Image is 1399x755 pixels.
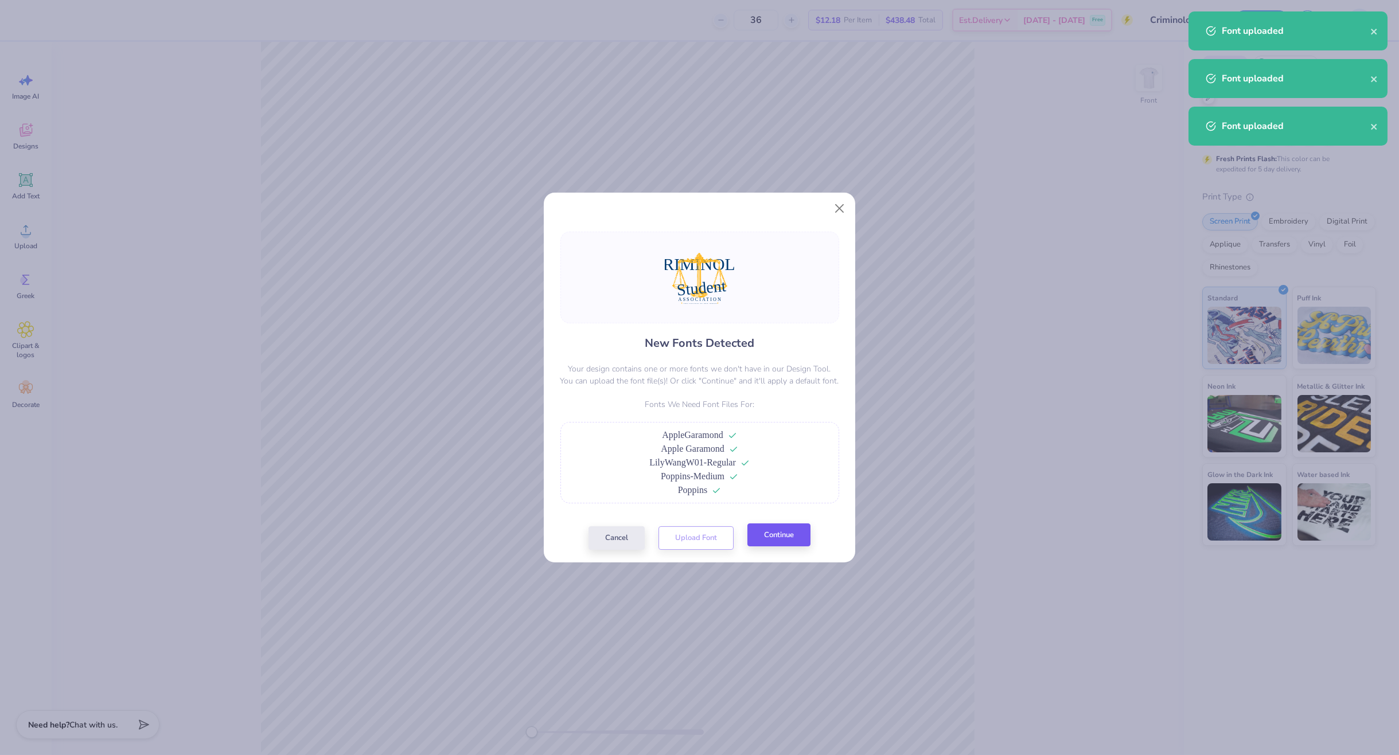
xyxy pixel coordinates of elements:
[747,523,810,547] button: Continue
[649,457,736,467] span: LilyWangW01-Regular
[1370,24,1378,38] button: close
[661,444,724,453] span: Apple Garamond
[1370,119,1378,133] button: close
[1370,72,1378,85] button: close
[589,526,645,550] button: Cancel
[829,198,851,220] button: Close
[560,363,839,387] p: Your design contains one or more fonts we don't have in our Design Tool. You can upload the font ...
[661,471,724,481] span: Poppins-Medium
[678,485,708,495] span: Poppins
[645,335,754,351] h4: New Fonts Detected
[1222,119,1370,133] div: Font uploaded
[560,398,839,410] p: Fonts We Need Font Files For:
[1222,72,1370,85] div: Font uploaded
[662,430,723,440] span: AppleGaramond
[1222,24,1370,38] div: Font uploaded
